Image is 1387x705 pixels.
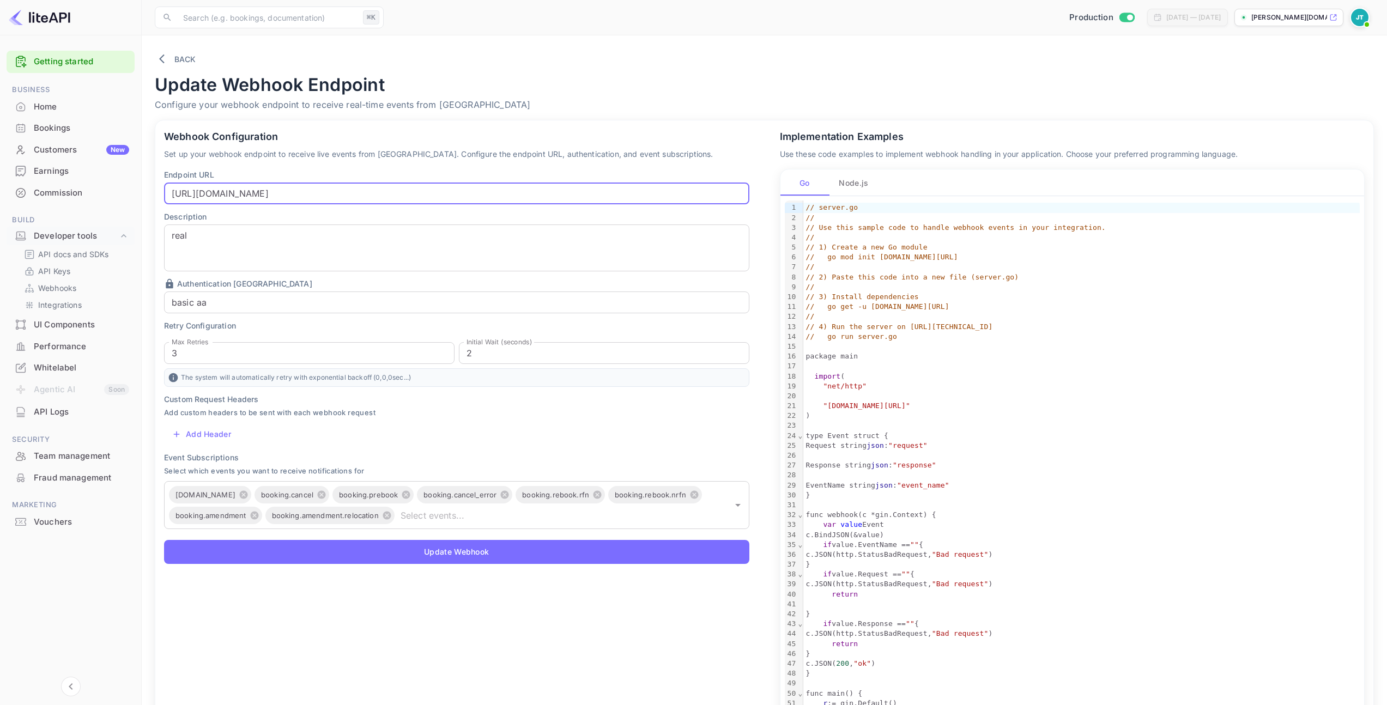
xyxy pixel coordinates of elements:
span: // 4) Run the server on [URL][TECHNICAL_ID] [805,323,992,331]
div: 20 [785,391,798,401]
p: API docs and SDKs [38,248,109,260]
span: "net/http" [823,382,867,390]
div: Switch to Sandbox mode [1065,11,1138,24]
input: Search (e.g. bookings, documentation) [177,7,359,28]
div: 13 [785,322,798,332]
div: booking.prebook [332,486,414,503]
span: Select which events you want to receive notifications for [164,465,749,477]
div: 44 [785,629,798,639]
div: 30 [785,490,798,500]
span: // [805,283,814,291]
span: // [805,312,814,320]
a: Team management [7,446,135,466]
div: 19 [785,381,798,391]
span: // go run server.go [805,332,897,341]
div: func webhook(c *gin.Context) { [803,510,1360,520]
p: API Keys [38,265,70,277]
button: Collapse navigation [61,677,81,696]
div: value.Response == { [803,619,1360,629]
div: value.Request == { [803,569,1360,579]
div: Bookings [34,122,129,135]
div: 24 [785,431,798,441]
div: API Keys [20,263,130,279]
h4: Update Webhook Endpoint [155,74,1374,96]
span: "Bad request" [932,580,989,588]
div: 5 [785,242,798,252]
div: value.EventName == { [803,540,1360,550]
span: if [823,619,832,628]
div: 8 [785,272,798,282]
div: 4 [785,233,798,242]
div: booking.amendment.relocation [265,507,395,524]
div: 25 [785,441,798,451]
a: Commission [7,183,135,203]
div: 15 [785,342,798,351]
label: Initial Wait (seconds) [467,337,532,347]
span: Add custom headers to be sent with each webhook request [164,407,749,419]
div: [DATE] — [DATE] [1166,13,1221,22]
div: 14 [785,332,798,342]
span: if [823,540,832,549]
span: Fold line [797,540,803,549]
div: Getting started [7,51,135,73]
div: } [803,490,1360,500]
span: Marketing [7,499,135,511]
p: Event Subscriptions [164,452,749,463]
span: // [805,263,814,271]
span: booking.rebook.rfn [516,489,596,501]
span: // 1) Create a new Go module [805,243,927,251]
div: booking.amendment [169,507,262,524]
div: c.JSON(http.StatusBadRequest, ) [803,629,1360,639]
div: Response string : [803,460,1360,470]
p: Implementation Examples [780,129,1365,144]
button: Back [155,48,202,70]
span: // 2) Paste this code into a new file (server.go) [805,273,1019,281]
div: 40 [785,589,798,599]
p: Retry Configuration [164,320,749,331]
div: 22 [785,411,798,421]
div: 9 [785,282,798,292]
div: 18 [785,372,798,381]
div: New [106,145,129,155]
p: Authentication [GEOGRAPHIC_DATA] [164,278,749,289]
div: UI Components [7,314,135,336]
div: booking.cancel_error [417,486,512,503]
p: [PERSON_NAME][DOMAIN_NAME]... [1251,13,1327,22]
a: Bookings [7,118,135,138]
span: // go get -u [DOMAIN_NAME][URL] [805,302,949,311]
div: 35 [785,540,798,550]
div: package main [803,351,1360,361]
span: return [832,640,858,648]
a: Webhooks [24,282,126,294]
span: json [871,461,888,469]
div: Commission [7,183,135,204]
div: 45 [785,639,798,649]
div: 43 [785,619,798,629]
span: booking.cancel [255,489,320,501]
div: ⌘K [363,10,379,25]
span: "" [901,570,910,578]
div: 7 [785,262,798,272]
p: The system will automatically retry with exponential backoff ( 0 , 0 , 0 sec...) [164,368,749,387]
div: 38 [785,569,798,579]
div: 3 [785,223,798,233]
button: Go [780,169,829,196]
a: API Keys [24,265,126,277]
div: Performance [34,341,129,353]
div: 42 [785,609,798,619]
span: value [840,520,862,528]
div: } [803,560,1360,569]
div: Earnings [7,161,135,182]
div: ) [803,411,1360,421]
a: API docs and SDKs [24,248,126,260]
p: Description [164,211,749,222]
div: booking.rebook.rfn [516,486,605,503]
div: 11 [785,302,798,312]
div: c.BindJSON(&value) [803,530,1360,540]
span: import [814,372,840,380]
div: 37 [785,560,798,569]
div: 31 [785,500,798,510]
span: "" [906,619,914,628]
div: 1 [785,203,798,212]
div: 12 [785,312,798,321]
